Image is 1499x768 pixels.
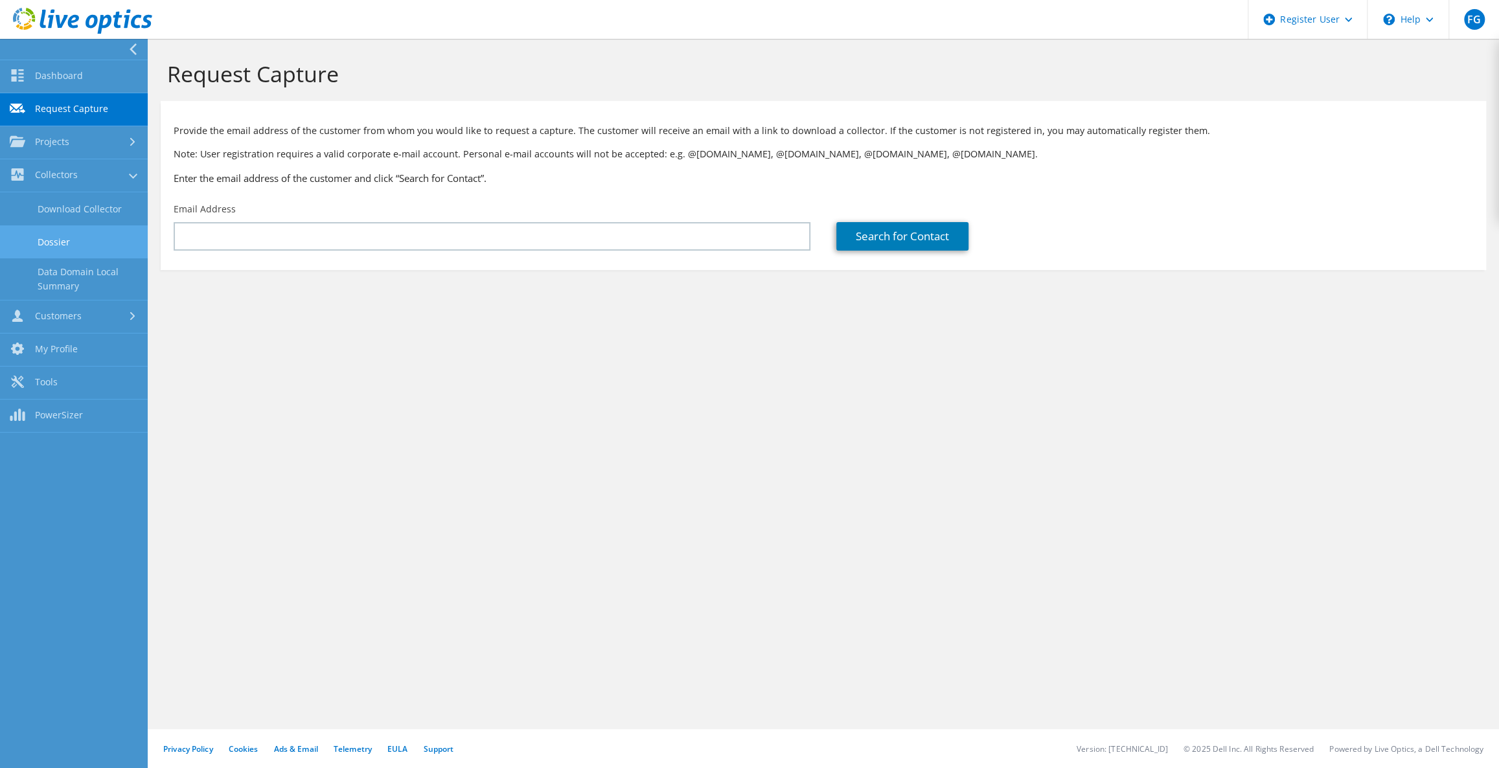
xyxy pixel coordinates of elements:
p: Note: User registration requires a valid corporate e-mail account. Personal e-mail accounts will ... [174,147,1473,161]
a: Cookies [229,743,258,754]
svg: \n [1383,14,1395,25]
li: Powered by Live Optics, a Dell Technology [1329,743,1483,754]
a: Privacy Policy [163,743,213,754]
span: FG [1464,9,1485,30]
h3: Enter the email address of the customer and click “Search for Contact”. [174,171,1473,185]
label: Email Address [174,203,236,216]
li: © 2025 Dell Inc. All Rights Reserved [1184,743,1314,754]
h1: Request Capture [167,60,1473,87]
a: Telemetry [334,743,372,754]
a: Ads & Email [274,743,318,754]
p: Provide the email address of the customer from whom you would like to request a capture. The cust... [174,124,1473,138]
a: Support [423,743,453,754]
a: EULA [387,743,407,754]
li: Version: [TECHNICAL_ID] [1077,743,1168,754]
a: Search for Contact [836,222,968,251]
